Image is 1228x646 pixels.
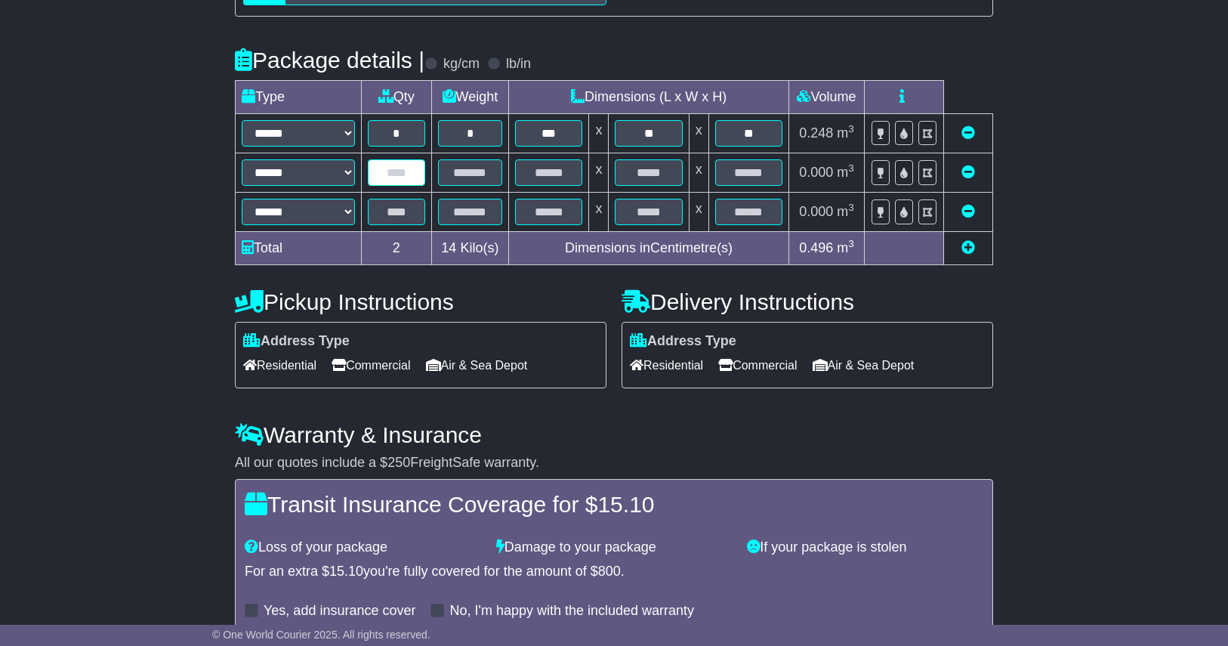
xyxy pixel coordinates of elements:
[245,564,983,580] div: For an extra $ you're fully covered for the amount of $ .
[961,165,975,180] a: Remove this item
[848,123,854,134] sup: 3
[212,629,430,641] span: © One World Courier 2025. All rights reserved.
[426,354,528,377] span: Air & Sea Depot
[799,240,833,255] span: 0.496
[837,125,854,141] span: m
[509,232,789,265] td: Dimensions in Centimetre(s)
[506,56,531,73] label: lb/in
[236,81,362,114] td: Type
[689,114,708,153] td: x
[689,193,708,232] td: x
[788,81,864,114] td: Volume
[630,333,736,350] label: Address Type
[799,165,833,180] span: 0.000
[387,455,410,470] span: 250
[237,539,489,556] div: Loss of your package
[489,539,740,556] div: Damage to your package
[589,153,609,193] td: x
[362,232,432,265] td: 2
[837,165,854,180] span: m
[236,232,362,265] td: Total
[449,603,694,620] label: No, I'm happy with the included warranty
[622,289,993,314] h4: Delivery Instructions
[235,289,606,314] h4: Pickup Instructions
[235,422,993,447] h4: Warranty & Insurance
[245,492,983,517] h4: Transit Insurance Coverage for $
[689,153,708,193] td: x
[431,81,509,114] td: Weight
[961,125,975,141] a: Remove this item
[799,204,833,219] span: 0.000
[243,354,316,377] span: Residential
[332,354,410,377] span: Commercial
[589,114,609,153] td: x
[961,240,975,255] a: Add new item
[443,56,480,73] label: kg/cm
[431,232,509,265] td: Kilo(s)
[243,333,350,350] label: Address Type
[848,238,854,249] sup: 3
[329,564,363,579] span: 15.10
[441,240,456,255] span: 14
[589,193,609,232] td: x
[235,48,424,73] h4: Package details |
[961,204,975,219] a: Remove this item
[598,564,621,579] span: 800
[837,240,854,255] span: m
[848,202,854,213] sup: 3
[597,492,654,517] span: 15.10
[509,81,789,114] td: Dimensions (L x W x H)
[235,455,993,471] div: All our quotes include a $ FreightSafe warranty.
[718,354,797,377] span: Commercial
[264,603,415,620] label: Yes, add insurance cover
[362,81,432,114] td: Qty
[848,162,854,174] sup: 3
[739,539,991,556] div: If your package is stolen
[630,354,703,377] span: Residential
[799,125,833,141] span: 0.248
[813,354,915,377] span: Air & Sea Depot
[837,204,854,219] span: m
